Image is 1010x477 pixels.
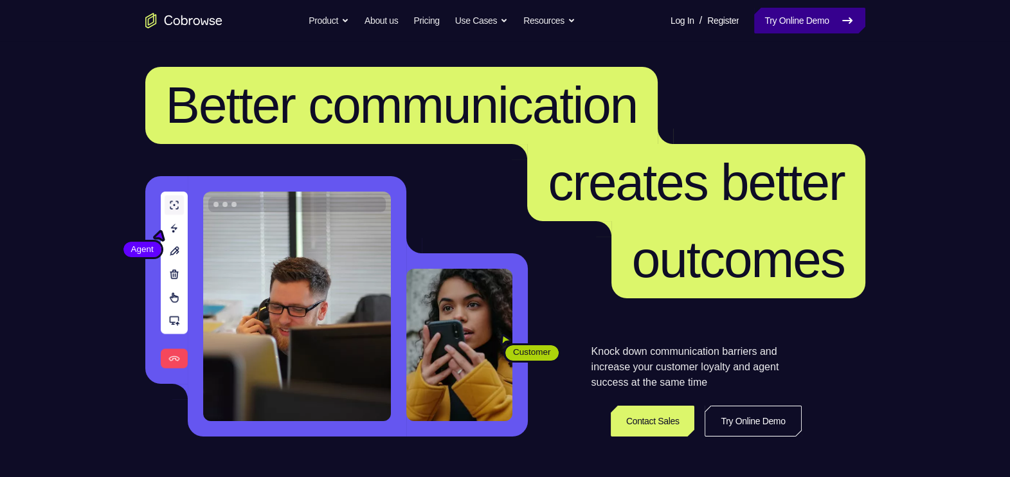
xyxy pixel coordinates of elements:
span: Better communication [166,76,638,134]
span: / [699,13,702,28]
a: About us [365,8,398,33]
a: Try Online Demo [754,8,865,33]
span: outcomes [632,231,845,288]
a: Register [707,8,739,33]
a: Try Online Demo [705,406,801,437]
button: Resources [523,8,575,33]
img: A customer holding their phone [406,269,512,421]
img: A customer support agent talking on the phone [203,192,391,421]
p: Knock down communication barriers and increase your customer loyalty and agent success at the sam... [591,344,802,390]
a: Go to the home page [145,13,222,28]
button: Product [309,8,349,33]
a: Pricing [413,8,439,33]
a: Log In [671,8,694,33]
button: Use Cases [455,8,508,33]
a: Contact Sales [611,406,695,437]
span: creates better [548,154,844,211]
